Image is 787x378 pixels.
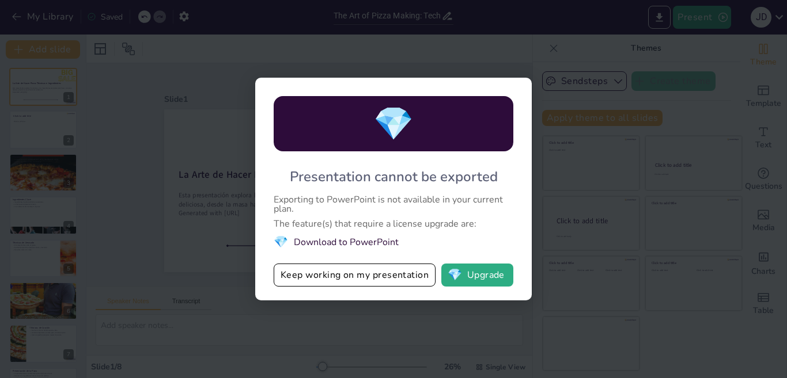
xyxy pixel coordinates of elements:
[290,167,498,186] div: Presentation cannot be exported
[274,234,288,250] span: diamond
[274,234,513,250] li: Download to PowerPoint
[448,269,462,281] span: diamond
[441,264,513,287] button: diamondUpgrade
[274,195,513,213] div: Exporting to PowerPoint is not available in your current plan.
[274,264,436,287] button: Keep working on my presentation
[274,219,513,228] div: The feature(s) that require a license upgrade are:
[373,102,414,146] span: diamond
